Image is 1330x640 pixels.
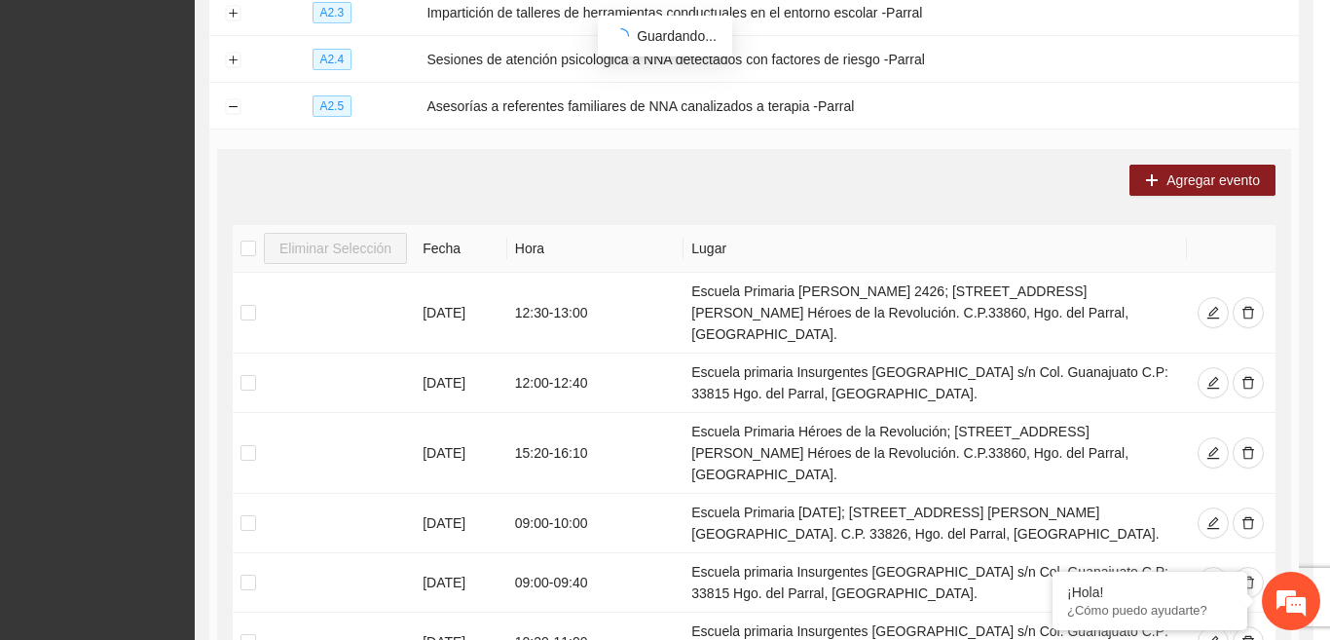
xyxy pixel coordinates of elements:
[101,99,327,125] div: Chatee con nosotros ahora
[1067,584,1233,600] div: ¡Hola!
[1067,603,1233,618] p: ¿Cómo puedo ayudarte?
[637,28,717,44] span: Guardando...
[10,430,371,498] textarea: Escriba su mensaje y pulse “Intro”
[113,208,269,405] span: Estamos en línea.
[319,10,366,56] div: Minimizar ventana de chat en vivo
[613,28,629,44] span: loading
